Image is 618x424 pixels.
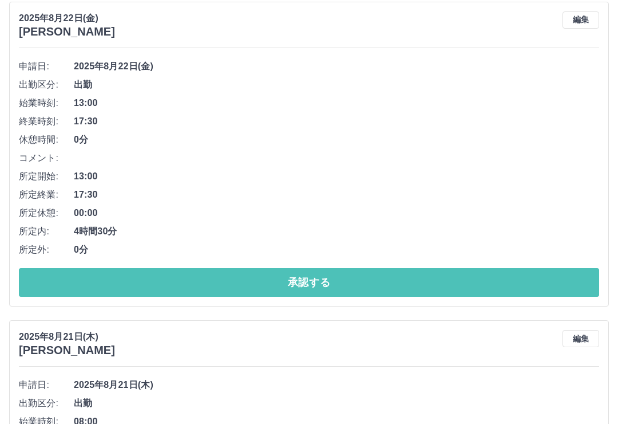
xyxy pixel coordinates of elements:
span: 0分 [74,133,599,147]
span: 4時間30分 [74,225,599,238]
span: 出勤 [74,78,599,92]
button: 編集 [562,330,599,347]
span: 始業時刻: [19,96,74,110]
h3: [PERSON_NAME] [19,344,115,357]
span: 終業時刻: [19,115,74,128]
button: 編集 [562,11,599,29]
span: コメント: [19,151,74,165]
span: 出勤区分: [19,396,74,410]
span: 申請日: [19,60,74,73]
button: 承認する [19,268,599,297]
span: 所定開始: [19,170,74,183]
h3: [PERSON_NAME] [19,25,115,38]
span: 出勤 [74,396,599,410]
span: 0分 [74,243,599,257]
span: 出勤区分: [19,78,74,92]
p: 2025年8月22日(金) [19,11,115,25]
p: 2025年8月21日(木) [19,330,115,344]
span: 所定内: [19,225,74,238]
span: 13:00 [74,96,599,110]
span: 所定休憩: [19,206,74,220]
span: 00:00 [74,206,599,220]
span: 17:30 [74,188,599,202]
span: 13:00 [74,170,599,183]
span: 所定終業: [19,188,74,202]
span: 17:30 [74,115,599,128]
span: 2025年8月21日(木) [74,378,599,392]
span: 申請日: [19,378,74,392]
span: 2025年8月22日(金) [74,60,599,73]
span: 所定外: [19,243,74,257]
span: 休憩時間: [19,133,74,147]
